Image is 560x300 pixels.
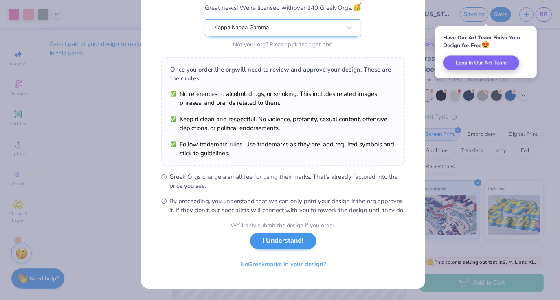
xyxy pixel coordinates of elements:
[169,197,405,215] span: By proceeding, you understand that we can only print your design if the org approves it. If they ...
[443,34,529,49] div: Have Our Art Team Finish Your Design for Free
[481,41,490,50] span: 😍
[205,40,361,49] div: Not your org? Please pick the right one.
[170,65,396,83] div: Once you order, the org will need to review and approve your design. These are their rules:
[352,2,361,12] span: 🥳
[170,89,396,107] li: No references to alcohol, drugs, or smoking. This includes related images, phrases, and brands re...
[443,55,519,70] button: Loop In Our Art Team
[170,140,396,158] li: Follow trademark rules. Use trademarks as they are, add required symbols and stick to guidelines.
[233,256,333,273] button: NoGreekmarks in your design?
[205,2,361,13] div: Great news! We’re licensed with over 140 Greek Orgs.
[231,221,336,230] div: We’ll only submit the design if you order.
[250,233,316,249] button: I Understand!
[170,115,396,133] li: Keep it clean and respectful. No violence, profanity, sexual content, offensive depictions, or po...
[169,172,405,190] span: Greek Orgs charge a small fee for using their marks. That’s already factored into the price you see.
